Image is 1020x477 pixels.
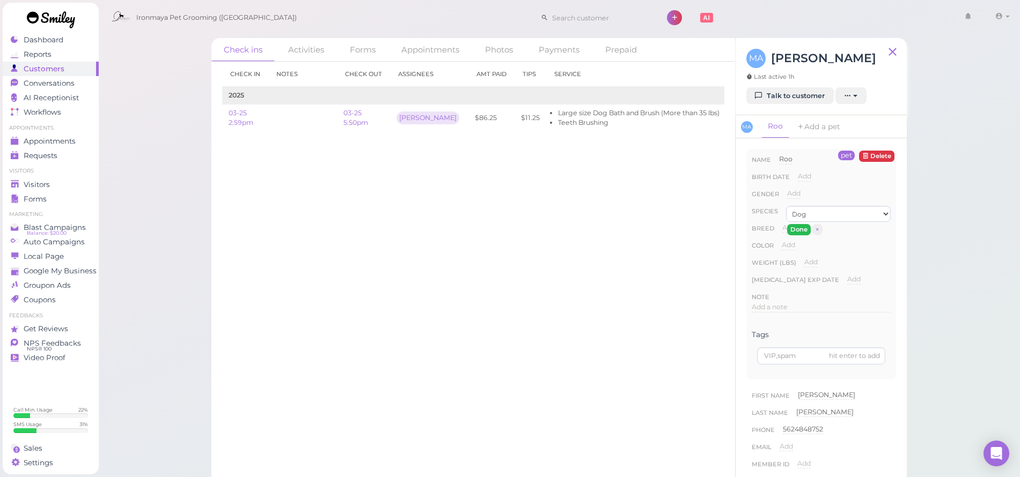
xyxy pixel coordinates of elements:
div: [PERSON_NAME] [397,111,459,124]
span: Phone [752,424,775,442]
th: Service [546,62,726,87]
a: Local Page [3,249,99,264]
a: Conversations [3,76,99,91]
div: hit enter to add [829,351,880,361]
div: [PERSON_NAME] [796,407,854,418]
span: Auto Campaigns [24,237,85,247]
a: Roo [761,115,789,138]
a: Prepaid [593,38,649,61]
div: Tags [752,330,891,339]
div: 31 % [79,421,88,428]
input: Search customer [548,9,652,26]
a: Blast Campaigns Balance: $20.00 [3,220,99,235]
span: [PERSON_NAME] [798,391,855,399]
li: Feedbacks [3,312,99,319]
span: Add a note [752,303,788,311]
div: 22 % [78,406,88,413]
li: Teeth Brushing [558,118,720,128]
a: Forms [3,192,99,206]
a: Appointments [3,134,99,148]
th: Tips [515,62,546,87]
a: Activities [276,38,336,61]
h3: [PERSON_NAME] [771,49,876,68]
span: First Name [752,390,790,407]
span: Add [798,172,811,180]
span: MA [746,49,766,68]
span: × [816,226,819,233]
span: Requests [24,151,57,160]
span: Blast Campaigns [24,223,86,232]
a: Settings [3,456,99,470]
span: Last active 1h [746,72,795,81]
a: Groupon Ads [3,278,99,293]
a: Video Proof [3,351,99,365]
span: Dashboard [24,35,63,44]
a: Get Reviews [3,322,99,336]
input: VIP,spam [757,347,885,364]
span: Conversations [24,79,75,88]
a: Requests [3,148,99,163]
span: Google My Business [24,266,97,275]
li: Large size Dog Bath and Brush (More than 35 lbs) [558,108,720,118]
a: Auto Campaigns [3,235,99,249]
th: Amt Paid [468,62,515,87]
span: Settings [24,458,53,467]
span: Roo [779,155,792,163]
button: Delete [859,151,894,162]
span: Forms [24,195,47,204]
a: 03-25 2:59pm [229,109,253,126]
li: Marketing [3,211,99,218]
a: Photos [473,38,525,61]
a: Coupons [3,293,99,307]
th: Notes [268,62,337,87]
div: Call Min. Usage [13,406,53,413]
span: Color [752,240,774,257]
div: SMS Usage [13,421,42,428]
a: Visitors [3,177,99,192]
div: pet [838,151,855,160]
span: Add [797,459,811,467]
span: Groupon Ads [24,281,71,290]
span: Appointments [24,137,76,146]
span: Customers [24,64,64,73]
a: Talk to customer [746,87,834,105]
a: Check ins [211,38,275,62]
span: Visitors [24,180,50,189]
span: Get Reviews [24,324,68,333]
a: Dashboard [3,33,99,47]
span: Breed [752,223,774,240]
span: Ironmaya Pet Grooming ([GEOGRAPHIC_DATA]) [136,3,297,33]
span: Species [752,206,778,223]
span: MA [741,121,753,133]
span: AI Receptionist [24,93,79,102]
div: Open Intercom Messenger [984,441,1009,466]
span: Add [847,275,861,283]
span: Balance: $20.00 [27,229,67,237]
a: AI Receptionist [3,91,99,105]
span: Video Proof [24,353,65,362]
span: Member ID [752,459,789,476]
a: Add a pet [790,115,847,138]
span: Add [782,241,795,249]
a: Forms [337,38,388,61]
button: Done [787,224,811,235]
span: Reports [24,50,52,59]
a: Payments [526,38,592,61]
span: Local Page [24,252,64,261]
span: Add [787,189,801,197]
span: Coupons [24,295,56,304]
div: 5624848752 [783,424,823,435]
a: Customers [3,62,99,76]
td: $11.25 [515,105,546,131]
span: NPS Feedbacks [24,339,81,348]
span: Last Name [752,407,788,424]
button: × [812,224,823,235]
span: [MEDICAL_DATA] exp date [752,274,839,292]
a: Appointments [389,38,472,61]
a: Sales [3,441,99,456]
td: $86.25 [468,105,515,131]
li: Appointments [3,124,99,132]
th: Check in [222,62,268,87]
a: NPS Feedbacks NPS® 100 [3,336,99,351]
a: Workflows [3,105,99,120]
